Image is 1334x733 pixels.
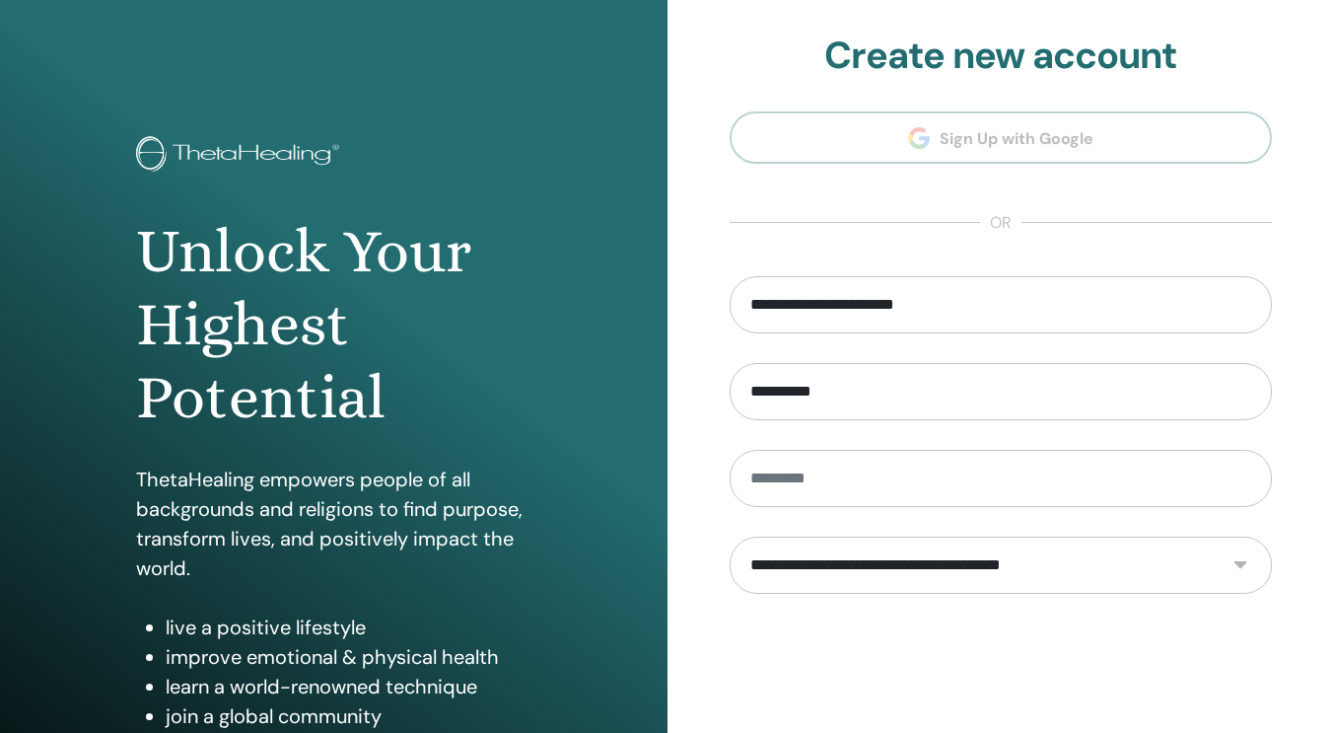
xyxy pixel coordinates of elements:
span: or [980,211,1021,235]
p: ThetaHealing empowers people of all backgrounds and religions to find purpose, transform lives, a... [136,465,531,583]
li: live a positive lifestyle [166,613,531,642]
h1: Unlock Your Highest Potential [136,215,531,435]
iframe: reCAPTCHA [851,623,1151,700]
li: learn a world-renowned technique [166,672,531,701]
li: join a global community [166,701,531,731]
h2: Create new account [730,34,1273,79]
li: improve emotional & physical health [166,642,531,672]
